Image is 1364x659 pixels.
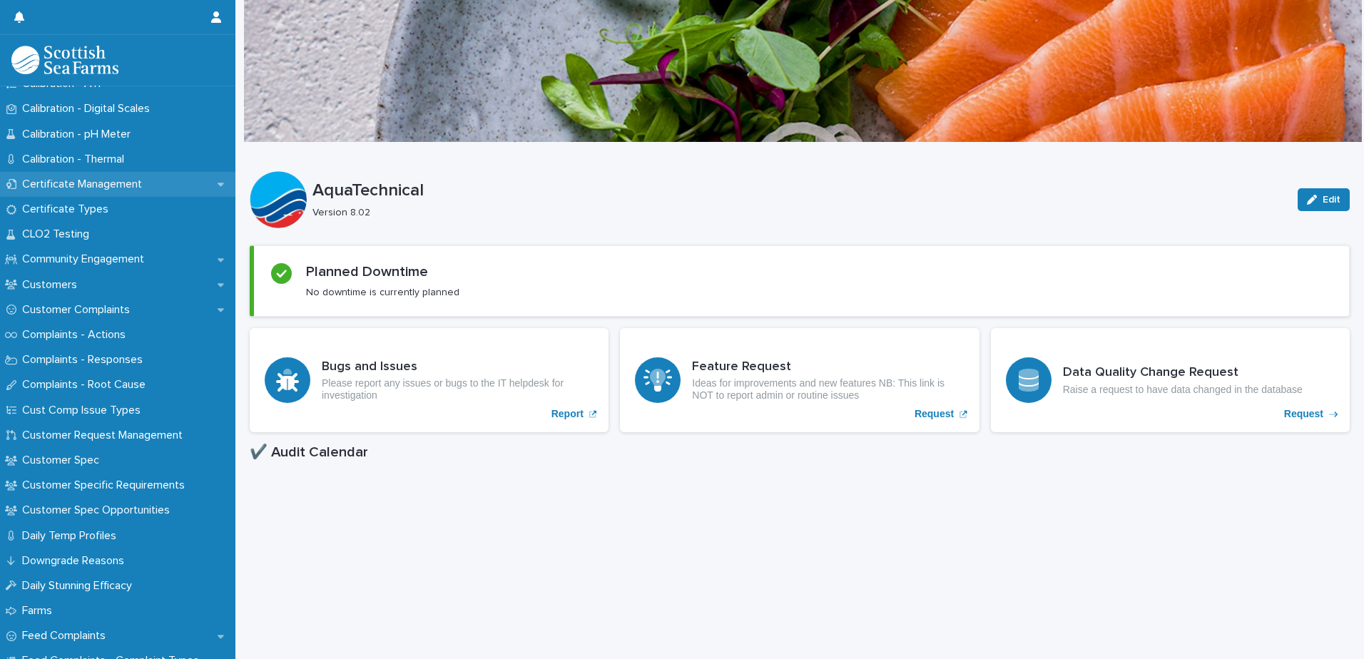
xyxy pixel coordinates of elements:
[312,207,1281,219] p: Version 8.02
[16,228,101,241] p: CLO2 Testing
[620,328,979,432] a: Request
[16,278,88,292] p: Customers
[16,554,136,568] p: Downgrade Reasons
[16,328,137,342] p: Complaints - Actions
[16,303,141,317] p: Customer Complaints
[250,328,609,432] a: Report
[312,180,1286,201] p: AquaTechnical
[16,629,117,643] p: Feed Complaints
[322,377,594,402] p: Please report any issues or bugs to the IT helpdesk for investigation
[16,252,156,266] p: Community Engagement
[16,604,63,618] p: Farms
[991,328,1350,432] a: Request
[16,378,157,392] p: Complaints - Root Cause
[692,377,964,402] p: Ideas for improvements and new features NB: This link is NOT to report admin or routine issues
[16,429,194,442] p: Customer Request Management
[11,46,118,74] img: mMrefqRFQpe26GRNOUkG
[16,128,142,141] p: Calibration - pH Meter
[16,404,152,417] p: Cust Comp Issue Types
[16,454,111,467] p: Customer Spec
[16,153,136,166] p: Calibration - Thermal
[692,359,964,375] h3: Feature Request
[306,286,459,299] p: No downtime is currently planned
[1063,365,1303,381] h3: Data Quality Change Request
[16,479,196,492] p: Customer Specific Requirements
[1298,188,1350,211] button: Edit
[915,408,954,420] p: Request
[16,203,120,216] p: Certificate Types
[322,359,594,375] h3: Bugs and Issues
[16,529,128,543] p: Daily Temp Profiles
[250,444,1350,461] h1: ✔️ Audit Calendar
[16,102,161,116] p: Calibration - Digital Scales
[16,579,143,593] p: Daily Stunning Efficacy
[16,178,153,191] p: Certificate Management
[1063,384,1303,396] p: Raise a request to have data changed in the database
[16,504,181,517] p: Customer Spec Opportunities
[551,408,584,420] p: Report
[306,263,428,280] h2: Planned Downtime
[1323,195,1340,205] span: Edit
[16,353,154,367] p: Complaints - Responses
[1284,408,1323,420] p: Request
